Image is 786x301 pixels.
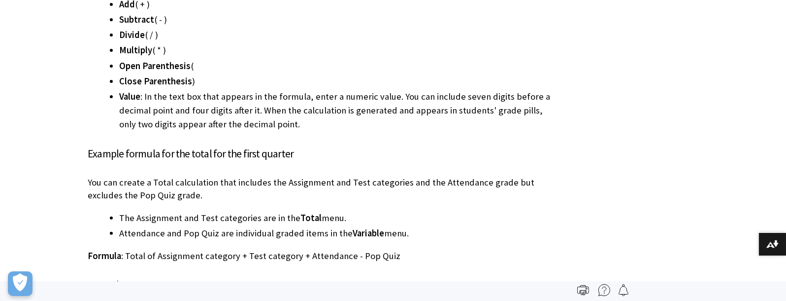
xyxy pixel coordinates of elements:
[88,250,121,262] span: Formula
[8,271,33,296] button: Open Preferences
[119,91,140,102] span: Value
[88,146,553,162] h4: Example formula for the total for the first quarter
[119,75,192,87] span: Close Parenthesis
[353,227,384,239] span: Variable
[88,250,553,263] p: : Total of Assignment category + Test category + Attendance - Pop Quiz
[119,14,154,25] span: Subtract
[119,13,553,27] li: ( - )
[119,75,553,88] li: )
[618,284,629,296] img: Follow this page
[598,284,610,296] img: More help
[119,29,145,40] span: Divide
[119,28,553,42] li: ( / )
[88,277,553,293] h4: Example error messages
[119,44,152,56] span: Multiply
[119,211,553,225] li: The Assignment and Test categories are in the menu.
[300,212,322,224] span: Total
[119,60,191,72] span: Open Parenthesis
[119,59,553,73] li: (
[577,284,589,296] img: Print
[119,90,553,131] li: : In the text box that appears in the formula, enter a numeric value. You can include seven digit...
[119,226,553,240] li: Attendance and Pop Quiz are individual graded items in the menu.
[88,176,553,202] p: You can create a Total calculation that includes the Assignment and Test categories and the Atten...
[119,43,553,57] li: ( * )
